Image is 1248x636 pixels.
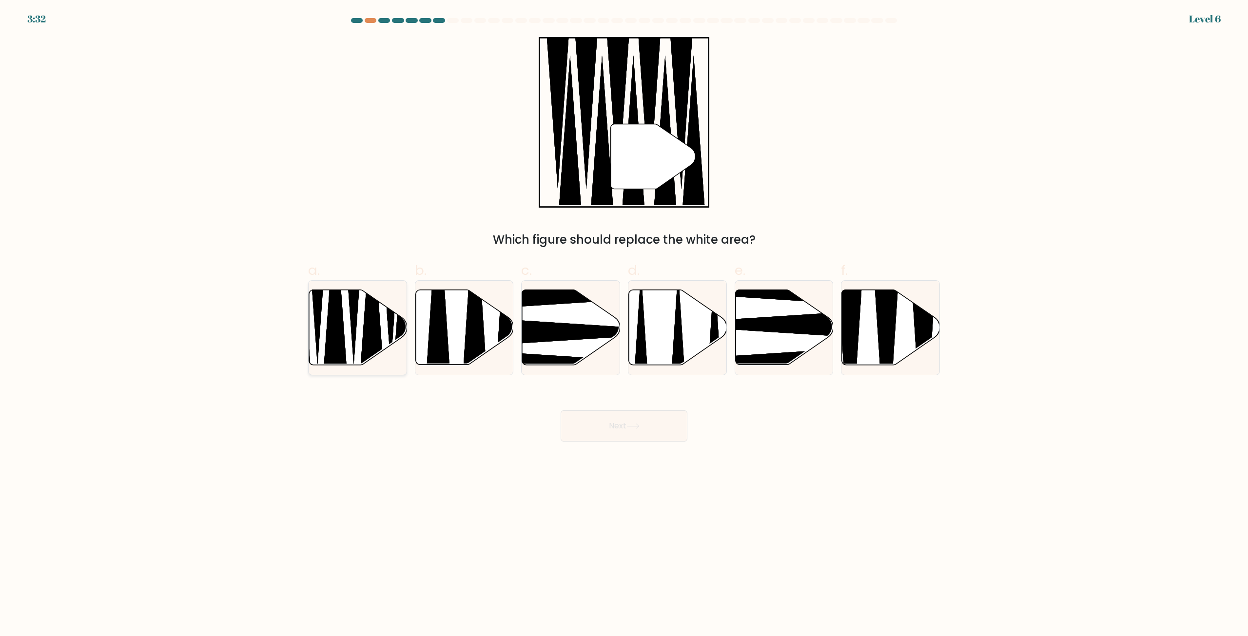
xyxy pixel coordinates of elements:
span: a. [308,261,320,280]
span: b. [415,261,427,280]
div: 3:32 [27,12,46,26]
span: e. [735,261,745,280]
span: f. [841,261,848,280]
button: Next [561,410,687,442]
div: Level 6 [1189,12,1221,26]
div: Which figure should replace the white area? [314,231,934,249]
span: c. [521,261,532,280]
g: " [611,124,696,189]
span: d. [628,261,640,280]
